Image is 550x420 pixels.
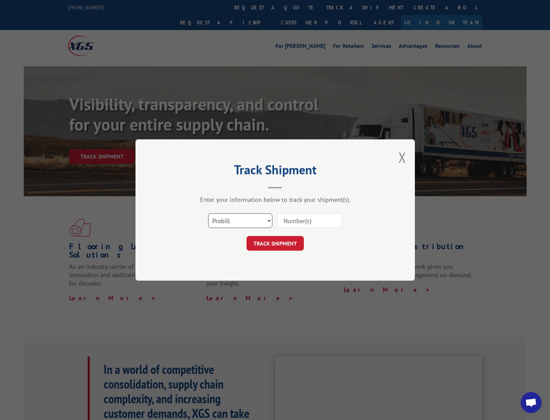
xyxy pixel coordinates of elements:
button: Close modal [398,148,406,167]
h2: Track Shipment [170,165,380,178]
div: Enter your information below to track your shipment(s). [170,196,380,204]
button: TRACK SHIPMENT [247,236,304,251]
div: Open chat [521,392,542,413]
input: Number(s) [278,213,342,228]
